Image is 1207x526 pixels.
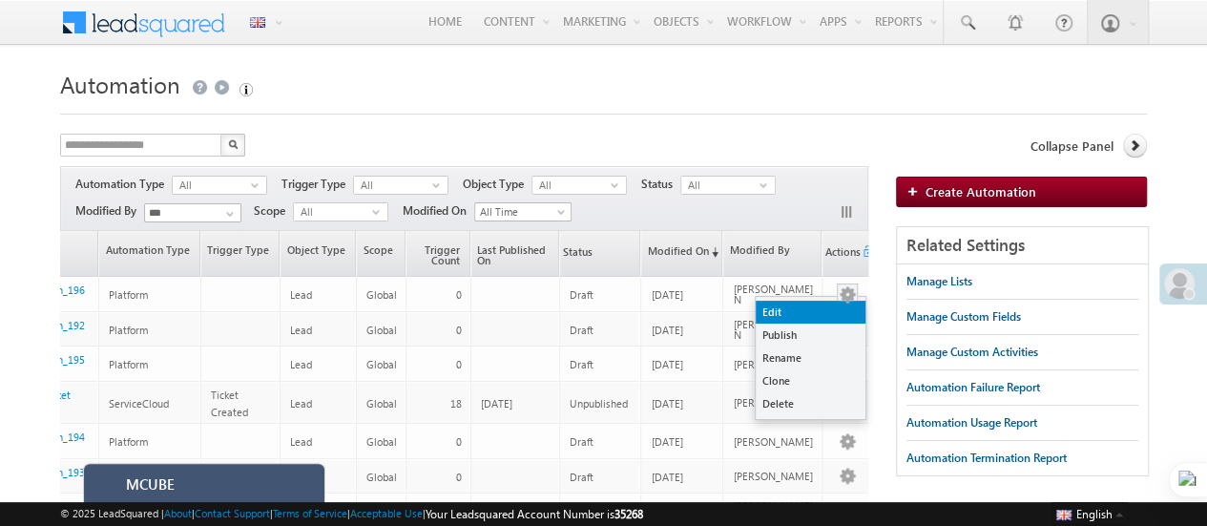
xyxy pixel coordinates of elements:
div: [PERSON_NAME] N [733,500,813,521]
a: Last Published On [471,231,558,276]
span: Status [641,176,680,193]
span: Automation Type [75,176,172,193]
span: Object Type [463,176,531,193]
span: 0 [456,288,462,301]
span: (sorted descending) [709,244,718,260]
a: About [164,507,192,519]
span: 0 [456,358,462,370]
span: All [173,177,251,194]
img: Search [228,139,238,149]
span: Global [366,324,397,336]
span: All [354,177,432,194]
span: Platform [109,324,148,336]
a: Automation Failure Report [906,370,1040,405]
div: [PERSON_NAME] [733,436,813,447]
div: [PERSON_NAME] [733,397,813,408]
span: Draft [570,288,593,301]
span: All [532,177,611,194]
span: [DATE] [651,324,682,336]
span: Scope [357,231,405,276]
span: Lead [290,288,312,301]
span: select [251,180,266,189]
span: [DATE] [651,288,682,301]
span: Your Leadsquared Account Number is [426,507,643,521]
div: [PERSON_NAME] N [733,319,813,340]
span: 0 [456,435,462,448]
span: [DATE] [651,435,682,448]
div: MCUBE [126,475,311,502]
span: Automation [60,69,180,99]
div: [PERSON_NAME] [733,471,813,481]
span: Actions [822,233,861,275]
span: Lead [290,397,312,410]
div: [PERSON_NAME] N [733,284,813,305]
span: [DATE] [651,471,682,483]
a: Rename [756,347,865,369]
span: Draft [570,358,593,370]
span: All [294,203,372,221]
span: Lead [290,435,312,448]
span: English [1076,507,1113,521]
span: select [611,180,626,189]
span: Create Automation [926,183,1036,200]
a: Manage Lists [906,264,972,299]
a: Automation Termination Report [906,441,1067,475]
span: Platform [109,358,148,370]
a: Contact Support [195,507,270,519]
div: Related Settings [897,227,1148,264]
span: All [681,177,760,194]
span: Lead [290,358,312,370]
span: Global [366,288,397,301]
a: Automation Type [99,231,199,276]
span: Draft [570,324,593,336]
span: Draft [570,471,593,483]
a: Edit [756,301,865,324]
div: Manage Lists [906,273,972,290]
span: Status [560,233,593,275]
span: Modified By [75,202,144,220]
span: Collapse Panel [1030,137,1113,155]
span: Scope [254,202,293,220]
a: All Time [474,202,572,221]
span: select [760,180,775,189]
span: Platform [109,288,148,301]
div: Manage Custom Activities [906,344,1038,361]
span: [DATE] [651,397,682,410]
span: 0 [456,324,462,336]
span: Draft [570,435,593,448]
img: add_icon.png [906,185,926,197]
a: Clone [756,369,865,392]
span: 18 [450,397,462,410]
a: Delete [756,392,865,415]
div: Automation Termination Report [906,450,1067,467]
span: [DATE] [481,397,512,410]
a: Modified On(sorted descending) [641,231,721,276]
span: 0 [456,471,462,483]
a: Object Type [281,231,355,276]
span: ServiceCloud [109,397,169,410]
a: Trigger Type [201,231,280,276]
a: Trigger Count [406,231,469,276]
a: Manage Custom Activities [906,335,1038,369]
div: [PERSON_NAME] [733,359,813,369]
span: [DATE] [651,358,682,370]
span: Global [366,435,397,448]
span: © 2025 LeadSquared | | | | | [60,505,643,523]
a: Manage Custom Fields [906,300,1021,334]
span: Ticket Created [211,389,248,418]
span: Lead [290,324,312,336]
span: select [432,180,447,189]
span: Platform [109,435,148,448]
a: Automation Usage Report [906,406,1037,440]
a: Show All Items [216,204,239,223]
span: Global [366,358,397,370]
a: Acceptable Use [350,507,423,519]
div: Manage Custom Fields [906,308,1021,326]
span: Global [366,397,397,410]
span: Trigger Type [281,176,353,193]
span: Modified On [403,202,474,220]
a: Modified By [723,231,821,276]
a: Publish [756,324,865,347]
span: select [372,207,387,216]
span: 35268 [614,507,643,521]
